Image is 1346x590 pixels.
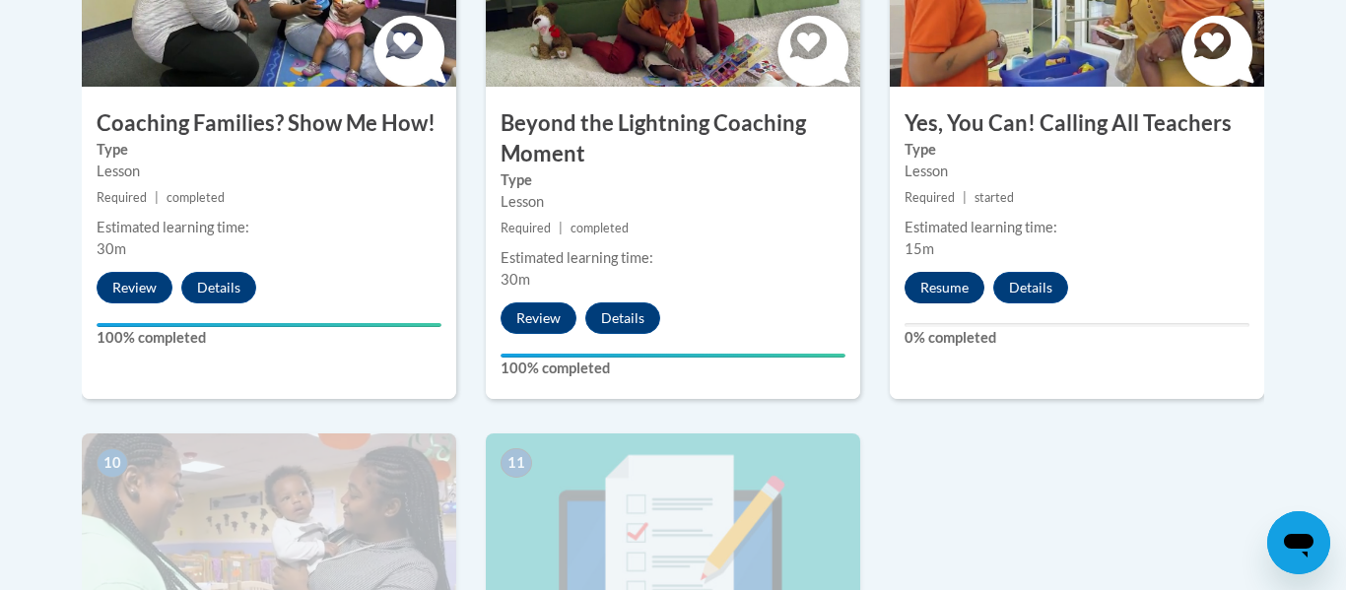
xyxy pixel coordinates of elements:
div: Lesson [905,161,1249,182]
label: 0% completed [905,327,1249,349]
h3: Yes, You Can! Calling All Teachers [890,108,1264,139]
div: Estimated learning time: [501,247,845,269]
button: Review [501,302,576,334]
span: Required [905,190,955,205]
span: 15m [905,240,934,257]
iframe: Button to launch messaging window [1267,511,1330,574]
span: | [963,190,967,205]
span: 30m [501,271,530,288]
button: Resume [905,272,984,303]
span: started [975,190,1014,205]
span: Required [501,221,551,235]
span: 30m [97,240,126,257]
button: Details [585,302,660,334]
div: Lesson [97,161,441,182]
div: Your progress [97,323,441,327]
label: 100% completed [501,358,845,379]
label: Type [501,169,845,191]
label: Type [97,139,441,161]
div: Your progress [501,354,845,358]
div: Lesson [501,191,845,213]
div: Estimated learning time: [905,217,1249,238]
span: completed [167,190,225,205]
div: Estimated learning time: [97,217,441,238]
label: 100% completed [97,327,441,349]
h3: Coaching Families? Show Me How! [82,108,456,139]
span: 10 [97,448,128,478]
h3: Beyond the Lightning Coaching Moment [486,108,860,169]
span: completed [571,221,629,235]
button: Details [181,272,256,303]
span: 11 [501,448,532,478]
span: | [559,221,563,235]
button: Review [97,272,172,303]
label: Type [905,139,1249,161]
span: Required [97,190,147,205]
button: Details [993,272,1068,303]
span: | [155,190,159,205]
